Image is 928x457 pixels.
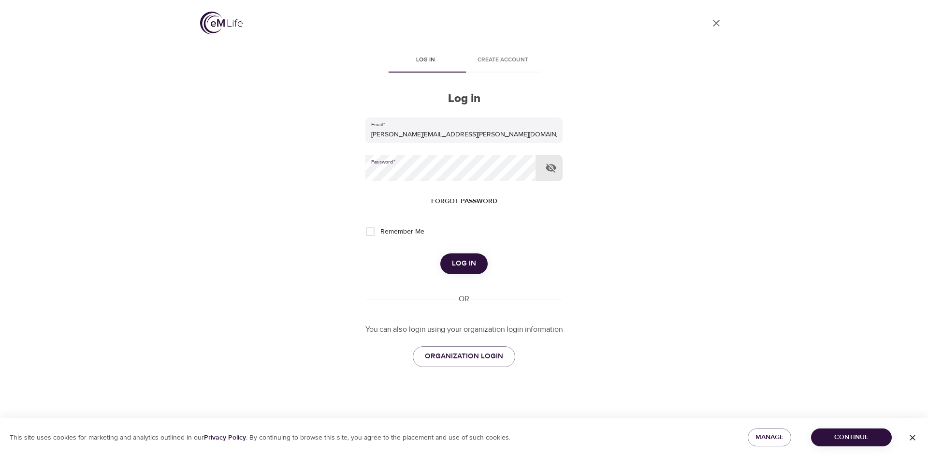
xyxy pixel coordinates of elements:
[365,324,563,335] p: You can also login using your organization login information
[440,253,488,274] button: Log in
[470,55,536,65] span: Create account
[452,257,476,270] span: Log in
[755,431,783,443] span: Manage
[204,433,246,442] a: Privacy Policy
[819,431,884,443] span: Continue
[427,192,501,210] button: Forgot password
[413,346,515,367] a: ORGANIZATION LOGIN
[380,227,424,237] span: Remember Me
[705,12,728,35] a: close
[455,294,473,305] div: OR
[200,12,243,34] img: logo
[392,55,458,65] span: Log in
[425,350,503,363] span: ORGANIZATION LOGIN
[365,92,563,106] h2: Log in
[365,49,563,73] div: disabled tabs example
[811,428,892,446] button: Continue
[431,195,497,207] span: Forgot password
[748,428,791,446] button: Manage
